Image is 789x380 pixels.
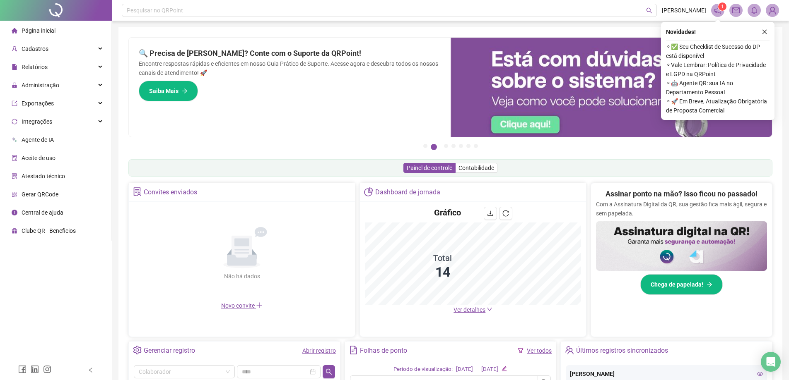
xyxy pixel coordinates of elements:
[721,4,724,10] span: 1
[144,185,197,199] div: Convites enviados
[476,365,478,374] div: -
[139,81,198,101] button: Saiba Mais
[22,227,76,234] span: Clube QR - Beneficios
[714,7,721,14] span: notification
[502,366,507,371] span: edit
[596,200,767,218] p: Com a Assinatura Digital da QR, sua gestão fica mais ágil, segura e sem papelada.
[662,6,706,15] span: [PERSON_NAME]
[22,82,59,88] span: Administração
[481,365,498,374] div: [DATE]
[18,365,27,373] span: facebook
[12,28,17,33] span: home
[31,365,39,373] span: linkedin
[666,60,770,79] span: ⚬ Vale Lembrar: Política de Privacidade e LGPD na QRPoint
[88,367,94,373] span: left
[22,100,54,107] span: Exportações
[22,118,52,125] span: Integrações
[518,348,524,354] span: filter
[43,365,51,373] span: instagram
[12,210,17,215] span: info-circle
[22,45,48,52] span: Cadastros
[360,344,407,358] div: Folhas de ponto
[762,29,767,35] span: close
[12,46,17,52] span: user-add
[431,144,437,150] button: 2
[474,144,478,148] button: 7
[454,306,492,313] a: Ver detalhes down
[666,79,770,97] span: ⚬ 🤖 Agente QR: sua IA no Departamento Pessoal
[434,207,461,218] h4: Gráfico
[149,86,179,96] span: Saiba Mais
[12,64,17,70] span: file
[596,221,767,271] img: banner%2F02c71560-61a6-44d4-94b9-c8ab97240462.png
[570,369,763,378] div: [PERSON_NAME]
[349,346,358,354] span: file-text
[640,274,723,295] button: Chega de papelada!
[12,82,17,88] span: lock
[606,188,758,200] h2: Assinar ponto na mão? Isso ficou no passado!
[750,7,758,14] span: bell
[646,7,652,14] span: search
[144,344,195,358] div: Gerenciar registro
[139,59,441,77] p: Encontre respostas rápidas e eficientes em nosso Guia Prático de Suporte. Acesse agora e descubra...
[204,272,280,281] div: Não há dados
[651,280,703,289] span: Chega de papelada!
[666,97,770,115] span: ⚬ 🚀 Em Breve, Atualização Obrigatória de Proposta Comercial
[22,136,54,143] span: Agente de IA
[364,187,373,196] span: pie-chart
[12,191,17,197] span: qrcode
[375,185,440,199] div: Dashboard de jornada
[761,352,781,372] div: Open Intercom Messenger
[22,209,63,216] span: Central de ajuda
[576,344,668,358] div: Últimos registros sincronizados
[12,173,17,179] span: solution
[487,306,492,312] span: down
[444,144,448,148] button: 3
[133,187,142,196] span: solution
[423,144,427,148] button: 1
[459,144,463,148] button: 5
[466,144,471,148] button: 6
[12,119,17,124] span: sync
[527,347,552,354] a: Ver todos
[718,2,726,11] sup: 1
[22,173,65,179] span: Atestado técnico
[182,88,188,94] span: arrow-right
[451,38,772,137] img: banner%2F0cf4e1f0-cb71-40ef-aa93-44bd3d4ee559.png
[732,7,740,14] span: mail
[565,346,574,354] span: team
[22,155,55,161] span: Aceite de uso
[458,165,494,171] span: Contabilidade
[139,48,441,59] h2: 🔍 Precisa de [PERSON_NAME]? Conte com o Suporte da QRPoint!
[302,347,336,354] a: Abrir registro
[22,64,48,70] span: Relatórios
[133,346,142,354] span: setting
[256,302,263,308] span: plus
[12,100,17,106] span: export
[12,155,17,161] span: audit
[456,365,473,374] div: [DATE]
[454,306,485,313] span: Ver detalhes
[12,228,17,234] span: gift
[487,210,494,217] span: download
[666,27,696,36] span: Novidades !
[407,165,452,171] span: Painel de controle
[666,42,770,60] span: ⚬ ✅ Seu Checklist de Sucesso do DP está disponível
[326,368,332,375] span: search
[221,302,263,309] span: Novo convite
[393,365,453,374] div: Período de visualização:
[22,191,58,198] span: Gerar QRCode
[707,282,712,287] span: arrow-right
[451,144,456,148] button: 4
[766,4,779,17] img: 80778
[757,371,763,377] span: eye
[502,210,509,217] span: reload
[22,27,55,34] span: Página inicial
